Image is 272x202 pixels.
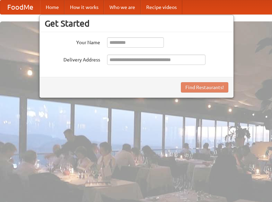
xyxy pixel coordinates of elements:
[181,82,228,93] button: Find Restaurants!
[40,0,64,14] a: Home
[45,37,100,46] label: Your Name
[64,0,104,14] a: How it works
[141,0,182,14] a: Recipe videos
[0,0,40,14] a: FoodMe
[45,18,228,29] h3: Get Started
[45,55,100,63] label: Delivery Address
[104,0,141,14] a: Who we are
